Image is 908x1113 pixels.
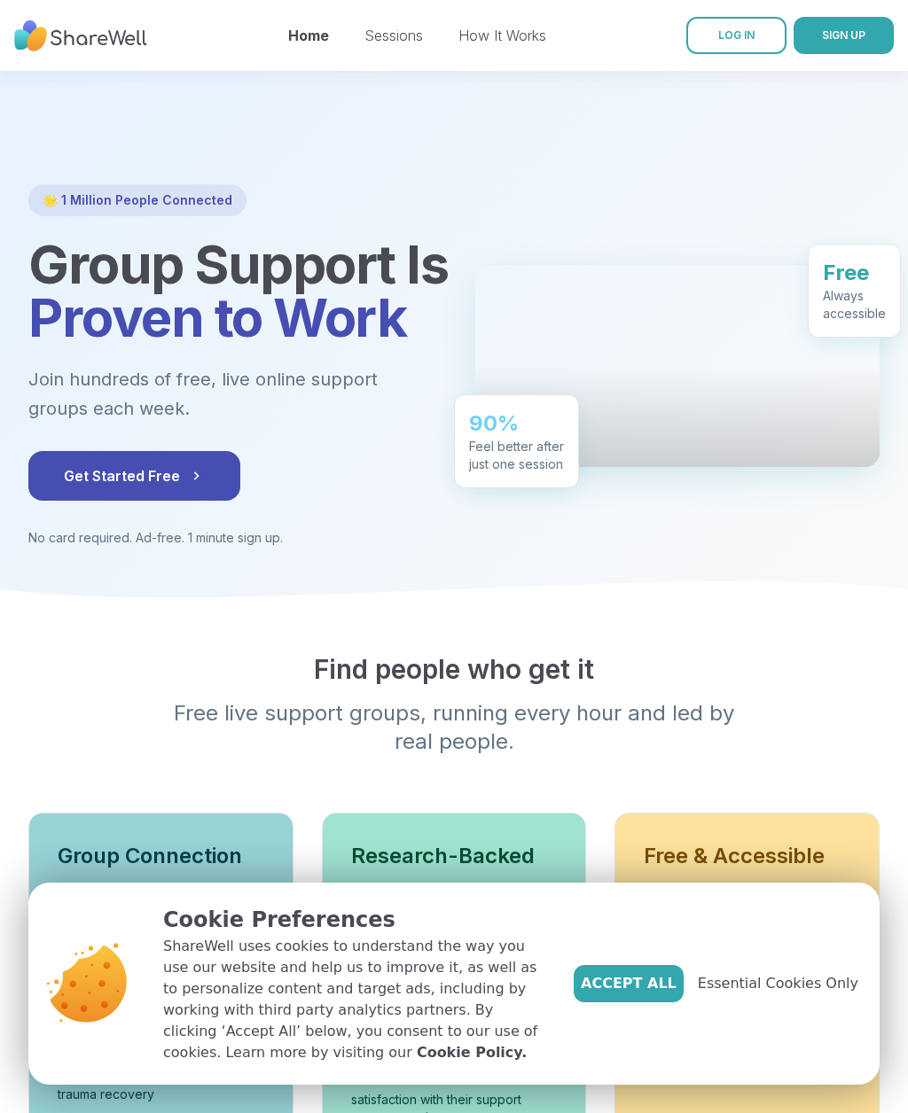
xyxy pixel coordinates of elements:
[718,28,755,42] span: LOG IN
[469,437,564,472] div: Feel better after just one session
[469,409,564,437] div: 90%
[58,1068,264,1103] div: topics, from [MEDICAL_DATA] to trauma recovery
[822,28,865,42] span: SIGN UP
[794,17,894,54] button: SIGN UP
[28,237,433,344] h1: Group Support Is
[28,451,240,501] button: Get Started Free
[113,699,794,756] p: Free live support groups, running every hour and led by real people.
[823,286,886,322] div: Always accessible
[163,904,545,936] p: Cookie Preferences
[14,12,147,60] img: ShareWell Nav Logo
[686,17,787,54] a: LOG IN
[64,465,205,486] span: Get Started Free
[458,27,546,44] a: How It Works
[574,965,684,1002] button: Accept All
[58,842,264,870] h3: Group Connection
[351,842,558,870] h3: Research-Backed
[28,653,880,685] h2: Find people who get it
[288,27,329,44] a: Home
[581,973,677,994] span: Accept All
[163,936,545,1063] p: ShareWell uses cookies to understand the way you use our website and help us to improve it, as we...
[823,258,886,286] div: Free
[28,365,433,423] p: Join hundreds of free, live online support groups each week.
[417,1042,527,1063] a: Cookie Policy.
[28,285,406,349] span: Proven to Work
[364,27,423,44] a: Sessions
[698,973,858,994] span: Essential Cookies Only
[28,184,247,216] div: 🌟 1 Million People Connected
[28,529,433,547] p: No card required. Ad-free. 1 minute sign up.
[644,842,850,870] h3: Free & Accessible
